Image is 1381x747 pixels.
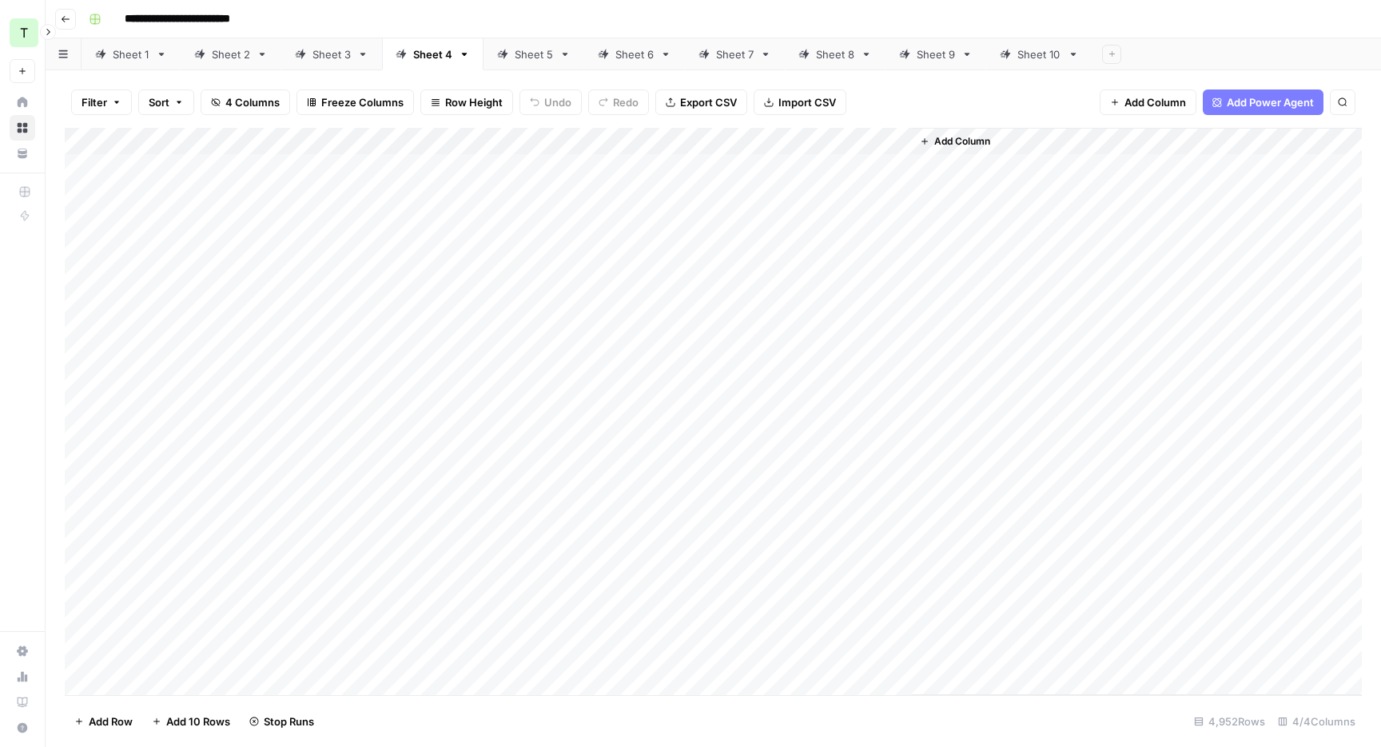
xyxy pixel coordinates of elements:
span: Add Column [1124,94,1186,110]
div: Sheet 3 [312,46,351,62]
button: Redo [588,89,649,115]
span: Add Row [89,713,133,729]
a: Learning Hub [10,689,35,715]
button: Import CSV [754,89,846,115]
button: Export CSV [655,89,747,115]
div: Sheet 5 [515,46,553,62]
a: Browse [10,115,35,141]
a: Sheet 1 [82,38,181,70]
div: 4/4 Columns [1272,709,1362,734]
span: Filter [82,94,107,110]
span: Add Column [934,134,990,149]
button: Row Height [420,89,513,115]
span: Add Power Agent [1227,94,1314,110]
span: 4 Columns [225,94,280,110]
span: Undo [544,94,571,110]
a: Sheet 10 [986,38,1092,70]
div: Sheet 7 [716,46,754,62]
span: Redo [613,94,639,110]
button: Sort [138,89,194,115]
span: Stop Runs [264,713,314,729]
div: Sheet 9 [917,46,955,62]
a: Sheet 3 [281,38,382,70]
a: Sheet 7 [685,38,785,70]
div: Sheet 1 [113,46,149,62]
button: Add Power Agent [1203,89,1323,115]
span: Export CSV [680,94,737,110]
a: Sheet 2 [181,38,281,70]
button: Undo [519,89,582,115]
div: Sheet 10 [1017,46,1061,62]
span: Import CSV [778,94,836,110]
button: Add Column [913,131,997,152]
span: Row Height [445,94,503,110]
a: Sheet 9 [886,38,986,70]
div: Sheet 4 [413,46,452,62]
button: Workspace: TY SEO Team [10,13,35,53]
button: Freeze Columns [296,89,414,115]
a: Settings [10,638,35,664]
a: Home [10,89,35,115]
a: Sheet 6 [584,38,685,70]
div: Sheet 2 [212,46,250,62]
button: Stop Runs [240,709,324,734]
span: Add 10 Rows [166,713,230,729]
button: Help + Support [10,715,35,741]
span: Freeze Columns [321,94,404,110]
a: Sheet 8 [785,38,886,70]
a: Sheet 5 [484,38,584,70]
button: Filter [71,89,132,115]
a: Usage [10,664,35,689]
span: Sort [149,94,169,110]
button: Add Column [1100,89,1196,115]
button: 4 Columns [201,89,290,115]
span: T [20,23,28,42]
a: Sheet 4 [382,38,484,70]
div: 4,952 Rows [1188,709,1272,734]
button: Add 10 Rows [142,709,240,734]
a: Your Data [10,141,35,166]
div: Sheet 6 [615,46,654,62]
button: Add Row [65,709,142,734]
div: Sheet 8 [816,46,854,62]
